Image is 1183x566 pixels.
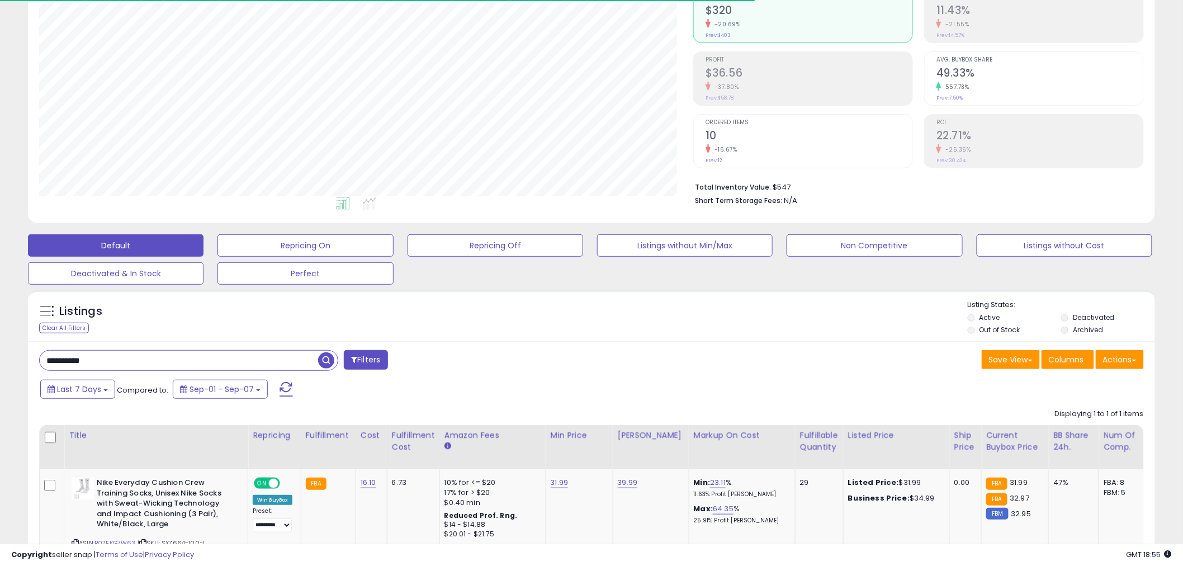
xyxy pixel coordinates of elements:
[977,234,1152,257] button: Listings without Cost
[695,180,1135,193] li: $547
[706,57,912,63] span: Profit
[11,550,194,560] div: seller snap | |
[689,425,795,469] th: The percentage added to the cost of goods (COGS) that forms the calculator for Min & Max prices.
[444,488,537,498] div: 17% for > $20
[39,323,89,333] div: Clear All Filters
[979,325,1020,334] label: Out of Stock
[444,511,518,520] b: Reduced Prof. Rng.
[1104,488,1141,498] div: FBM: 5
[711,83,739,91] small: -37.80%
[97,478,233,532] b: Nike Everyday Cushion Crew Training Socks, Unisex Nike Socks with Sweat-Wicking Technology and Im...
[711,20,741,29] small: -20.69%
[1096,350,1144,369] button: Actions
[1042,350,1094,369] button: Columns
[936,120,1143,126] span: ROI
[694,478,787,498] div: %
[706,32,731,39] small: Prev: $403
[848,430,945,441] div: Listed Price
[57,384,101,395] span: Last 7 Days
[1010,477,1028,488] span: 31.99
[59,304,102,319] h5: Listings
[848,477,899,488] b: Listed Price:
[392,478,431,488] div: 6.73
[706,67,912,82] h2: $36.56
[278,479,296,488] span: OFF
[444,430,541,441] div: Amazon Fees
[936,32,964,39] small: Prev: 14.57%
[982,350,1040,369] button: Save View
[28,262,204,285] button: Deactivated & In Stock
[941,145,971,154] small: -25.35%
[344,350,387,370] button: Filters
[618,430,684,441] div: [PERSON_NAME]
[941,83,969,91] small: 557.73%
[968,300,1155,310] p: Listing States:
[255,479,269,488] span: ON
[217,234,393,257] button: Repricing On
[986,493,1007,506] small: FBA
[408,234,583,257] button: Repricing Off
[986,478,1007,490] small: FBA
[1104,478,1141,488] div: FBA: 8
[694,504,787,525] div: %
[1104,430,1144,453] div: Num of Comp.
[11,549,52,560] strong: Copyright
[1011,508,1031,519] span: 32.95
[94,539,136,548] a: B07FKG7W63
[40,380,115,399] button: Last 7 Days
[954,430,977,453] div: Ship Price
[444,441,451,451] small: Amazon Fees.
[694,517,787,525] p: 25.91% Profit [PERSON_NAME]
[800,478,835,488] div: 29
[936,57,1143,63] span: Avg. Buybox Share
[145,549,194,560] a: Privacy Policy
[1127,549,1172,560] span: 2025-09-15 18:55 GMT
[1055,409,1144,419] div: Displaying 1 to 1 of 1 items
[706,4,912,19] h2: $320
[306,430,351,441] div: Fulfillment
[117,385,168,395] span: Compared to:
[979,313,1000,322] label: Active
[618,477,638,488] a: 39.99
[597,234,773,257] button: Listings without Min/Max
[954,478,973,488] div: 0.00
[253,495,292,505] div: Win BuyBox
[936,129,1143,144] h2: 22.71%
[361,430,382,441] div: Cost
[190,384,254,395] span: Sep-01 - Sep-07
[706,129,912,144] h2: 10
[694,490,787,498] p: 11.63% Profit [PERSON_NAME]
[711,145,737,154] small: -16.67%
[551,430,608,441] div: Min Price
[138,539,206,548] span: | SKU: SX7664-100-L
[1049,354,1084,365] span: Columns
[695,182,771,192] b: Total Inventory Value:
[72,478,94,500] img: 31tpmg78KqL._SL40_.jpg
[986,430,1044,453] div: Current Buybox Price
[936,157,966,164] small: Prev: 30.42%
[253,507,292,532] div: Preset:
[444,530,537,539] div: $20.01 - $21.75
[1073,313,1115,322] label: Deactivated
[694,430,791,441] div: Markup on Cost
[361,477,376,488] a: 16.10
[713,503,734,515] a: 64.35
[551,477,569,488] a: 31.99
[695,196,782,205] b: Short Term Storage Fees:
[706,157,722,164] small: Prev: 12
[28,234,204,257] button: Default
[941,20,969,29] small: -21.55%
[986,508,1008,520] small: FBM
[306,478,326,490] small: FBA
[936,67,1143,82] h2: 49.33%
[848,493,941,503] div: $34.99
[392,430,435,453] div: Fulfillment Cost
[444,498,537,508] div: $0.40 min
[96,549,143,560] a: Terms of Use
[787,234,962,257] button: Non Competitive
[936,95,963,101] small: Prev: 7.50%
[848,478,941,488] div: $31.99
[1010,493,1030,503] span: 32.97
[69,430,243,441] div: Title
[936,4,1143,19] h2: 11.43%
